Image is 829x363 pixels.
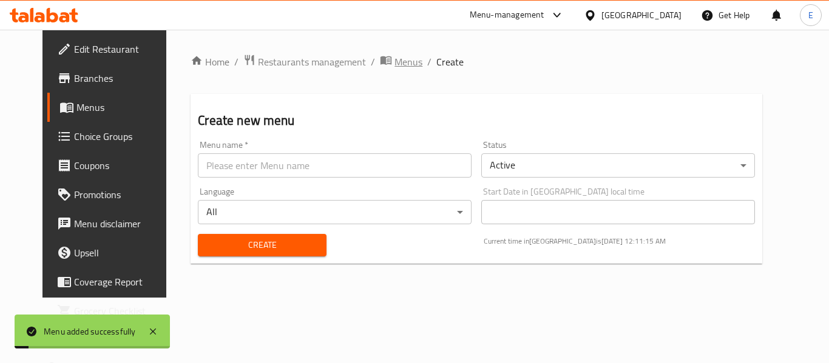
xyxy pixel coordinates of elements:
span: Upsell [74,245,171,260]
span: Menus [394,55,422,69]
li: / [371,55,375,69]
a: Upsell [47,238,181,267]
a: Branches [47,64,181,93]
h2: Create new menu [198,112,755,130]
input: Please enter Menu name [198,153,472,178]
nav: breadcrumb [191,54,762,70]
span: Create [436,55,464,69]
a: Restaurants management [243,54,366,70]
span: Coverage Report [74,275,171,289]
li: / [234,55,239,69]
button: Create [198,234,326,256]
span: Menu disclaimer [74,216,171,231]
span: Create [208,238,316,253]
a: Choice Groups [47,122,181,151]
a: Menus [380,54,422,70]
li: / [427,55,431,69]
span: Menus [76,100,171,115]
span: Edit Restaurant [74,42,171,56]
a: Home [191,55,229,69]
span: Restaurants management [258,55,366,69]
span: Choice Groups [74,129,171,144]
div: Menu-management [470,8,544,22]
div: Active [481,153,755,178]
span: Coupons [74,158,171,173]
span: E [808,8,813,22]
span: Promotions [74,187,171,202]
div: Menu added successfully [44,325,136,338]
p: Current time in [GEOGRAPHIC_DATA] is [DATE] 12:11:15 AM [484,236,755,247]
a: Grocery Checklist [47,296,181,325]
a: Menu disclaimer [47,209,181,238]
a: Edit Restaurant [47,35,181,64]
span: Grocery Checklist [74,304,171,318]
div: [GEOGRAPHIC_DATA] [601,8,682,22]
a: Menus [47,93,181,122]
a: Promotions [47,180,181,209]
div: All [198,200,472,224]
span: Branches [74,71,171,85]
a: Coupons [47,151,181,180]
a: Coverage Report [47,267,181,296]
